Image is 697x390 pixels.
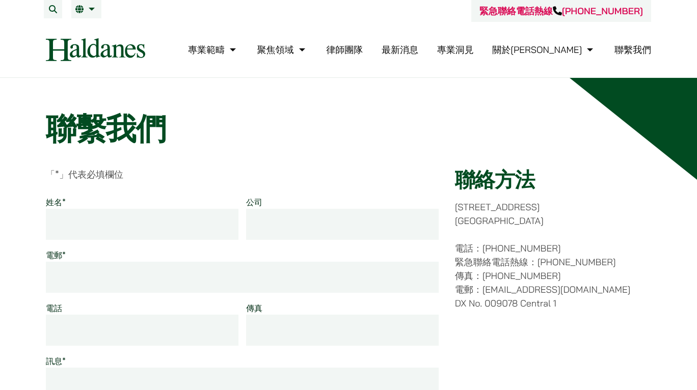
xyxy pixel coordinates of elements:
[46,168,439,181] p: 「 」代表必填欄位
[492,44,596,55] a: 關於何敦
[382,44,418,55] a: 最新消息
[46,250,66,260] label: 電郵
[479,5,643,17] a: 緊急聯絡電話熱線[PHONE_NUMBER]
[455,200,651,228] p: [STREET_ADDRESS] [GEOGRAPHIC_DATA]
[46,197,66,207] label: 姓名
[246,303,262,313] label: 傳真
[46,38,145,61] img: Logo of Haldanes
[188,44,238,55] a: 專業範疇
[614,44,651,55] a: 聯繫我們
[437,44,474,55] a: 專業洞見
[326,44,363,55] a: 律師團隊
[455,168,651,192] h2: 聯絡方法
[46,110,651,147] h1: 聯繫我們
[257,44,308,55] a: 聚焦領域
[246,197,262,207] label: 公司
[46,303,62,313] label: 電話
[75,5,97,13] a: 繁
[455,241,651,310] p: 電話：[PHONE_NUMBER] 緊急聯絡電話熱線：[PHONE_NUMBER] 傳真：[PHONE_NUMBER] 電郵：[EMAIL_ADDRESS][DOMAIN_NAME] DX No...
[46,356,66,366] label: 訊息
